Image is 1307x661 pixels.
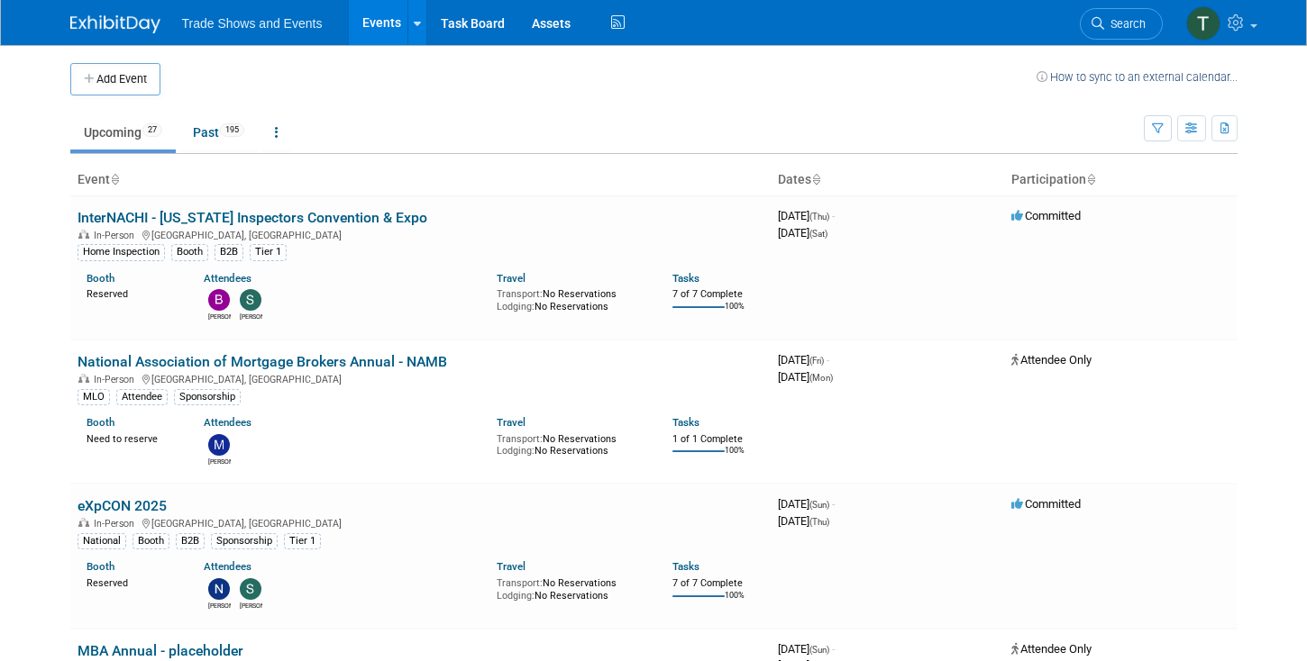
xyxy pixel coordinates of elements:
[1086,172,1095,186] a: Sort by Participation Type
[1011,209,1081,222] span: Committed
[78,227,763,241] div: [GEOGRAPHIC_DATA], [GEOGRAPHIC_DATA]
[497,445,535,457] span: Lodging:
[78,515,763,530] div: [GEOGRAPHIC_DATA], [GEOGRAPHIC_DATA]
[87,272,114,285] a: Booth
[497,285,645,312] div: No Reservations No Reservations
[78,244,165,260] div: Home Inspection
[240,311,262,321] div: Simona Daneshfar
[497,430,645,457] div: No Reservations No Reservations
[1186,6,1220,41] img: Tiff Wagner
[87,430,177,446] div: Need to reserve
[778,226,827,240] span: [DATE]
[240,600,262,611] div: Simona Daneshfar
[672,577,763,590] div: 7 of 7 Complete
[204,272,251,285] a: Attendees
[211,533,278,549] div: Sponsorship
[87,560,114,573] a: Booth
[672,416,699,429] a: Tasks
[832,497,835,511] span: -
[497,433,543,445] span: Transport:
[809,500,829,510] span: (Sun)
[778,353,829,367] span: [DATE]
[78,497,167,514] a: eXpCON 2025
[497,288,543,300] span: Transport:
[778,642,835,656] span: [DATE]
[1080,8,1163,40] a: Search
[1011,497,1081,511] span: Committed
[208,289,230,311] img: Bobby DeSpain
[78,371,763,385] div: [GEOGRAPHIC_DATA], [GEOGRAPHIC_DATA]
[179,115,258,149] a: Past195
[78,518,89,527] img: In-Person Event
[78,353,447,370] a: National Association of Mortgage Brokers Annual - NAMB
[208,434,230,456] img: Michael Jackson
[497,590,535,602] span: Lodging:
[1011,642,1092,656] span: Attendee Only
[1011,353,1092,367] span: Attendee Only
[94,230,140,241] span: In-Person
[78,209,427,226] a: InterNACHI - [US_STATE] Inspectors Convention & Expo
[116,389,168,405] div: Attendee
[809,229,827,239] span: (Sat)
[174,389,241,405] div: Sponsorship
[70,15,160,33] img: ExhibitDay
[778,209,835,222] span: [DATE]
[497,301,535,312] span: Lodging:
[204,560,251,573] a: Attendees
[110,172,119,186] a: Sort by Event Name
[778,497,835,511] span: [DATE]
[142,123,162,137] span: 27
[208,311,231,321] div: Bobby DeSpain
[778,370,833,384] span: [DATE]
[87,416,114,429] a: Booth
[215,244,243,260] div: B2B
[78,230,89,239] img: In-Person Event
[208,600,231,611] div: Nate McCombs
[78,374,89,383] img: In-Person Event
[809,356,824,366] span: (Fri)
[809,212,829,222] span: (Thu)
[672,272,699,285] a: Tasks
[208,578,230,600] img: Nate McCombs
[1104,17,1146,31] span: Search
[94,518,140,530] span: In-Person
[171,244,208,260] div: Booth
[78,642,243,659] a: MBA Annual - placeholder
[70,115,176,149] a: Upcoming27
[725,446,745,470] td: 100%
[133,533,169,549] div: Booth
[1037,70,1238,84] a: How to sync to an external calendar...
[832,209,835,222] span: -
[176,533,205,549] div: B2B
[78,533,126,549] div: National
[70,165,771,195] th: Event
[240,289,261,311] img: Simona Daneshfar
[672,433,763,446] div: 1 of 1 Complete
[771,165,1004,195] th: Dates
[182,16,323,31] span: Trade Shows and Events
[250,244,287,260] div: Tier 1
[87,574,177,590] div: Reserved
[240,578,261,600] img: Simona Daneshfar
[832,642,835,656] span: -
[208,456,231,466] div: Michael Jackson
[672,560,699,573] a: Tasks
[284,533,321,549] div: Tier 1
[70,63,160,95] button: Add Event
[78,389,110,405] div: MLO
[809,645,829,655] span: (Sun)
[204,416,251,429] a: Attendees
[94,374,140,385] span: In-Person
[778,514,829,528] span: [DATE]
[87,285,177,301] div: Reserved
[497,272,526,285] a: Travel
[220,123,244,137] span: 195
[497,577,543,589] span: Transport:
[672,288,763,301] div: 7 of 7 Complete
[1004,165,1238,195] th: Participation
[497,574,645,602] div: No Reservations No Reservations
[809,373,833,383] span: (Mon)
[811,172,820,186] a: Sort by Start Date
[725,591,745,615] td: 100%
[725,302,745,326] td: 100%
